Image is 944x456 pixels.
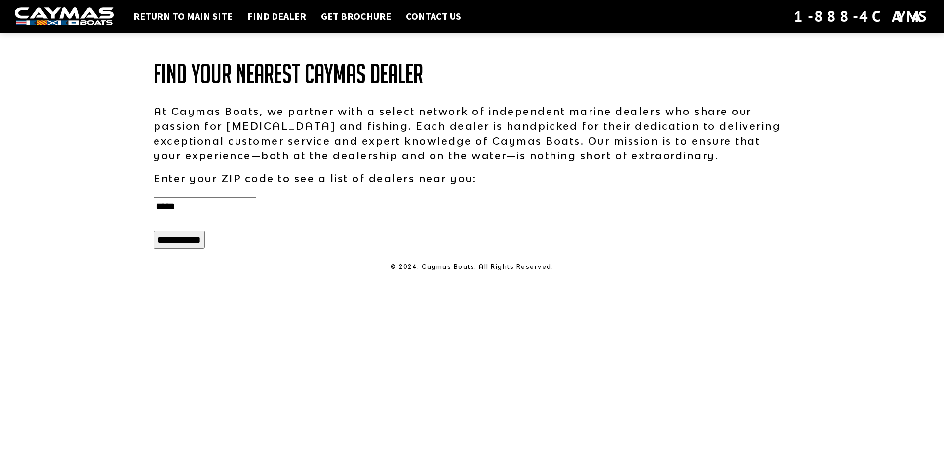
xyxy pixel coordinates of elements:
[154,59,790,89] h1: Find Your Nearest Caymas Dealer
[15,7,114,26] img: white-logo-c9c8dbefe5ff5ceceb0f0178aa75bf4bb51f6bca0971e226c86eb53dfe498488.png
[154,171,790,186] p: Enter your ZIP code to see a list of dealers near you:
[401,10,466,23] a: Contact Us
[794,5,929,27] div: 1-888-4CAYMAS
[154,263,790,271] p: © 2024. Caymas Boats. All Rights Reserved.
[128,10,237,23] a: Return to main site
[154,104,790,163] p: At Caymas Boats, we partner with a select network of independent marine dealers who share our pas...
[242,10,311,23] a: Find Dealer
[316,10,396,23] a: Get Brochure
